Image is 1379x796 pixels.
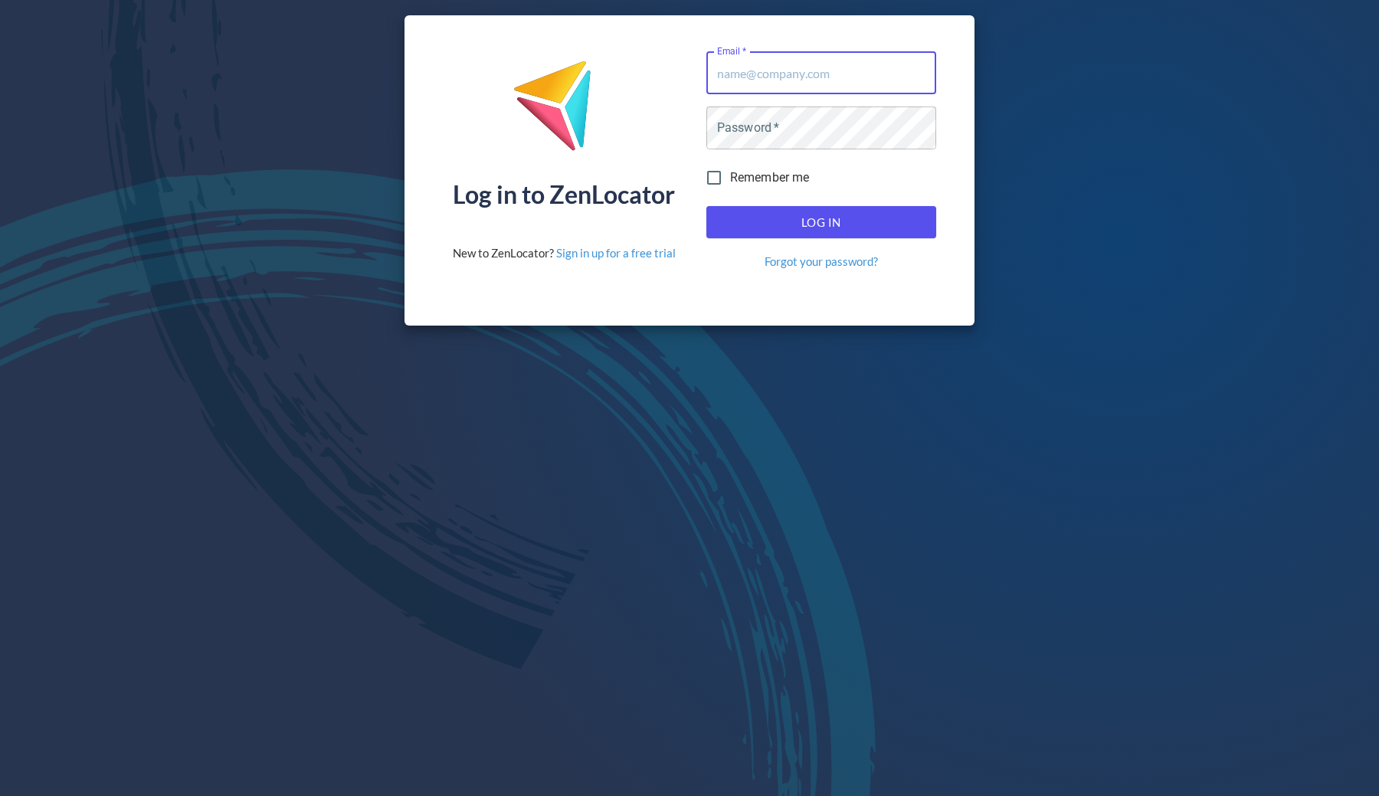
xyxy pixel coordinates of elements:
div: New to ZenLocator? [453,245,676,261]
a: Forgot your password? [765,254,878,270]
button: Log In [706,206,936,238]
span: Remember me [730,169,810,187]
div: Log in to ZenLocator [453,182,675,207]
a: Sign in up for a free trial [556,246,676,260]
img: ZenLocator [513,60,615,163]
span: Log In [723,212,919,232]
input: name@company.com [706,51,936,94]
